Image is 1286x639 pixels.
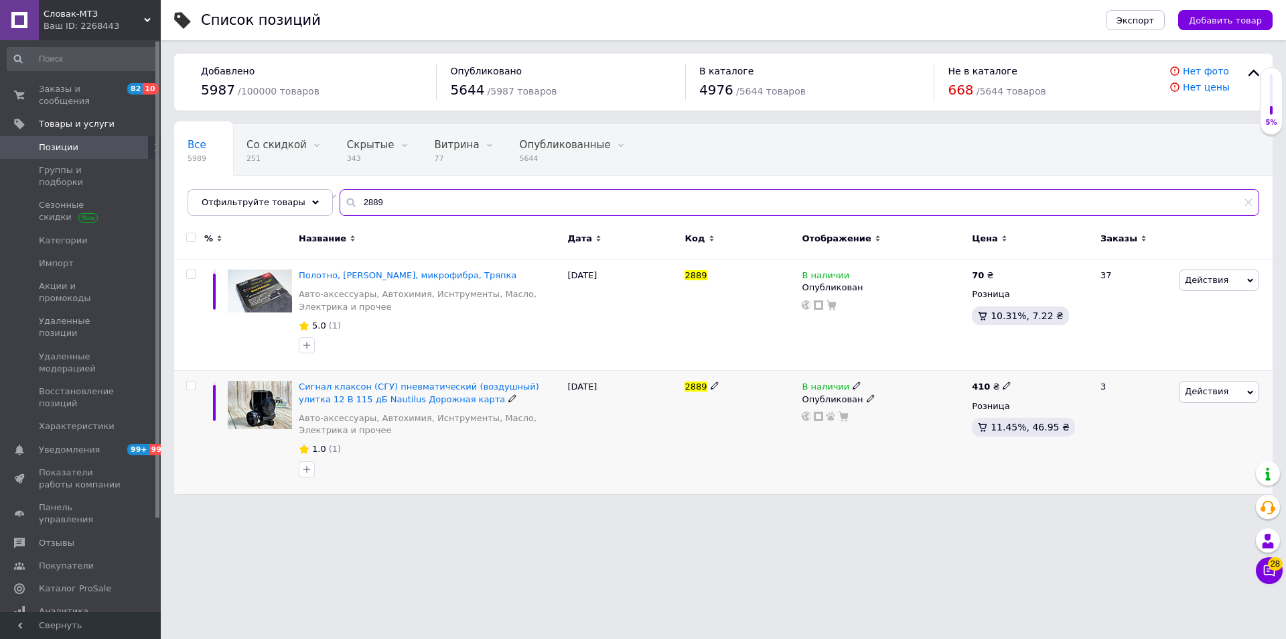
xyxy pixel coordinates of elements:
[1185,386,1228,396] span: Действия
[312,444,326,454] span: 1.0
[44,20,161,32] div: Ваш ID: 2268443
[39,164,124,188] span: Группы и подборки
[435,154,480,164] span: 77
[802,282,965,294] div: Опубликован
[329,321,341,331] span: (1)
[685,382,707,392] span: 2889
[201,82,235,98] span: 5987
[39,537,74,549] span: Отзывы
[201,13,321,27] div: Список позиций
[972,233,998,245] span: Цена
[246,139,307,151] span: Со скидкой
[202,197,305,207] span: Отфильтруйте товары
[972,288,1089,300] div: Розница
[39,583,111,595] span: Каталог ProSale
[1117,15,1154,25] span: Экспорт
[188,190,324,202] span: Запчасти к трактору Т-40
[299,288,561,312] a: Авто-аксессуары, Автохимия, Иснтрументы, Масло, Электрика и прочее
[299,382,539,404] a: Сигнал клаксон (СГУ) пневматический (воздушный) улитка 12 В 115 дБ Nautilus Дорожная карта
[149,444,171,455] span: 99+
[802,270,849,284] span: В наличии
[488,86,557,97] span: / 5987 товаров
[564,371,681,494] div: [DATE]
[347,139,395,151] span: Скрытые
[1092,259,1175,371] div: 37
[802,394,965,406] div: Опубликован
[188,154,206,164] span: 5989
[39,315,124,339] span: Удаленные позиции
[520,139,611,151] span: Опубликованные
[991,310,1064,321] span: 10.31%, 7.22 ₴
[143,83,158,95] span: 10
[1178,10,1273,30] button: Добавить товар
[39,141,78,154] span: Позиции
[39,420,115,432] span: Характеристики
[299,412,561,437] a: Авто-аксессуары, Автохимия, Иснтрументы, Масло, Электрика и прочее
[312,321,326,331] span: 5.0
[39,257,74,270] span: Импорт
[685,233,705,245] span: Код
[1256,557,1283,584] button: Чат с покупателем28
[39,386,124,410] span: Восстановление позиций
[299,270,516,280] a: Полотно, [PERSON_NAME], микрофибра, Тряпка
[228,270,292,312] img: Полотно, Салфетка, микрофибра, Тряпка
[39,83,124,107] span: Заказы и сообщения
[246,154,307,164] span: 251
[1185,275,1228,285] span: Действия
[340,189,1259,216] input: Поиск по названию позиции, артикулу и поисковым запросам
[39,605,88,618] span: Аналитика
[435,139,480,151] span: Витрина
[1261,118,1282,127] div: 5%
[347,154,395,164] span: 343
[802,233,871,245] span: Отображение
[520,154,611,164] span: 5644
[39,351,124,375] span: Удаленные модерацией
[948,82,973,98] span: 668
[736,86,806,97] span: / 5644 товаров
[1189,15,1262,25] span: Добавить товар
[802,382,849,396] span: В наличии
[39,280,124,304] span: Акции и промокоды
[39,502,124,526] span: Панель управления
[39,118,115,130] span: Товары и услуги
[1106,10,1165,30] button: Экспорт
[972,270,993,282] div: ₴
[1100,233,1137,245] span: Заказы
[39,560,94,572] span: Покупатели
[299,233,346,245] span: Название
[238,86,319,97] span: / 100000 товаров
[127,444,149,455] span: 99+
[450,66,522,76] span: Опубликовано
[204,233,213,245] span: %
[329,444,341,454] span: (1)
[39,444,100,456] span: Уведомления
[39,199,124,223] span: Сезонные скидки
[450,82,484,98] span: 5644
[567,233,592,245] span: Дата
[685,270,707,280] span: 2889
[1183,66,1229,76] a: Нет фото
[127,83,143,95] span: 82
[699,66,754,76] span: В каталоге
[39,235,88,247] span: Категории
[1268,553,1283,567] span: 28
[39,467,124,491] span: Показатели работы компании
[44,8,144,20] span: Словак-МТЗ
[972,381,1011,393] div: ₴
[972,382,990,392] b: 410
[7,47,158,71] input: Поиск
[228,381,292,429] img: Сигнал клаксон (СГУ) пневматический (воздушный) улитка 12 В 115 дБ Nautilus Дорожная карта
[1183,82,1230,93] a: Нет цены
[1092,371,1175,494] div: 3
[699,82,733,98] span: 4976
[201,66,255,76] span: Добавлено
[948,66,1017,76] span: Не в каталоге
[188,139,206,151] span: Все
[972,270,984,280] b: 70
[972,400,1089,412] div: Розница
[564,259,681,371] div: [DATE]
[991,422,1070,432] span: 11.45%, 46.95 ₴
[977,86,1046,97] span: / 5644 товаров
